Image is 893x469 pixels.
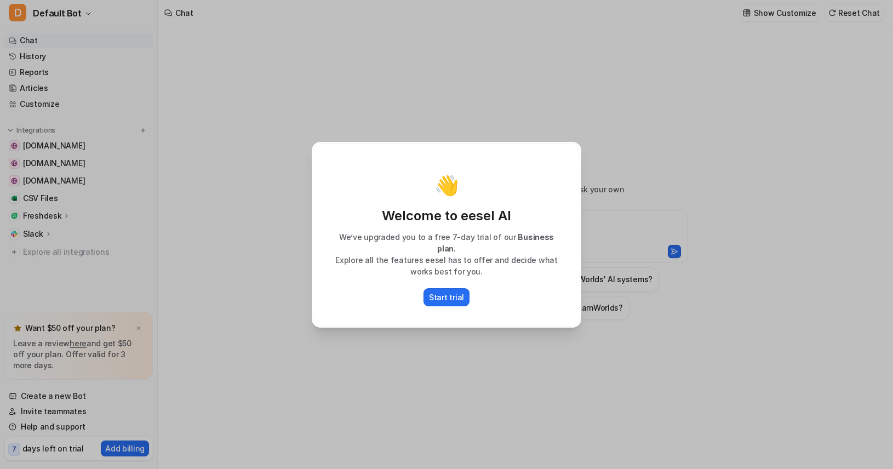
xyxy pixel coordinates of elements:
[324,254,569,277] p: Explore all the features eesel has to offer and decide what works best for you.
[434,174,459,196] p: 👋
[423,288,470,306] button: Start trial
[324,207,569,225] p: Welcome to eesel AI
[324,231,569,254] p: We’ve upgraded you to a free 7-day trial of our
[429,291,464,303] p: Start trial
